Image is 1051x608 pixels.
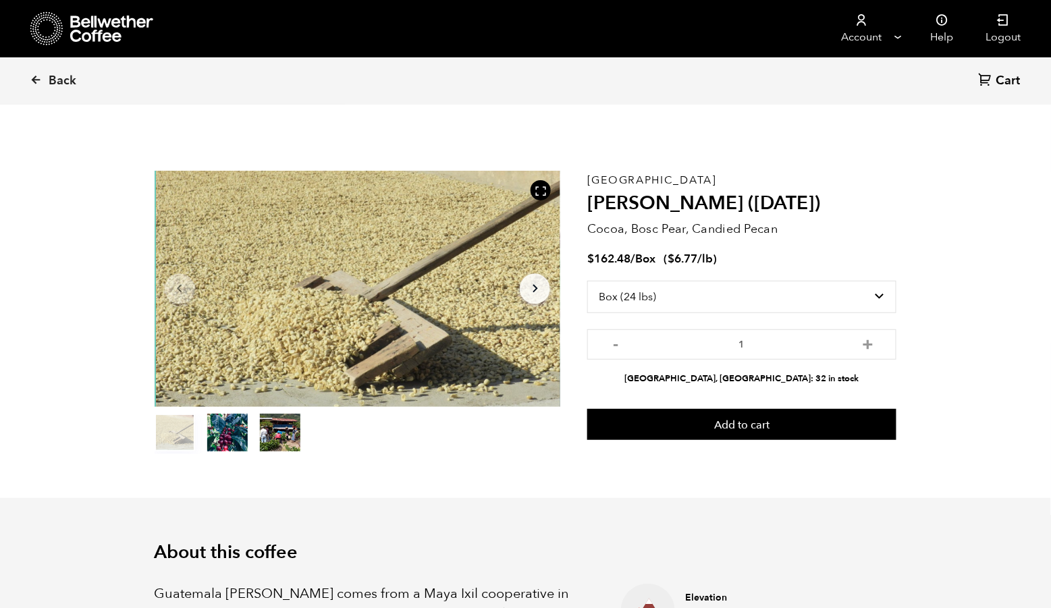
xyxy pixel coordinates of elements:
[155,542,897,563] h2: About this coffee
[587,220,896,238] p: Cocoa, Bosc Pear, Candied Pecan
[664,251,717,267] span: ( )
[587,372,896,385] li: [GEOGRAPHIC_DATA], [GEOGRAPHIC_DATA]: 32 in stock
[630,251,635,267] span: /
[49,73,76,89] span: Back
[996,73,1021,89] span: Cart
[668,251,674,267] span: $
[587,251,630,267] bdi: 162.48
[859,336,876,350] button: +
[697,251,713,267] span: /lb
[587,409,896,440] button: Add to cart
[587,251,594,267] span: $
[635,251,655,267] span: Box
[608,336,624,350] button: -
[668,251,697,267] bdi: 6.77
[587,192,896,215] h2: [PERSON_NAME] ([DATE])
[685,591,871,605] h4: Elevation
[979,72,1024,90] a: Cart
